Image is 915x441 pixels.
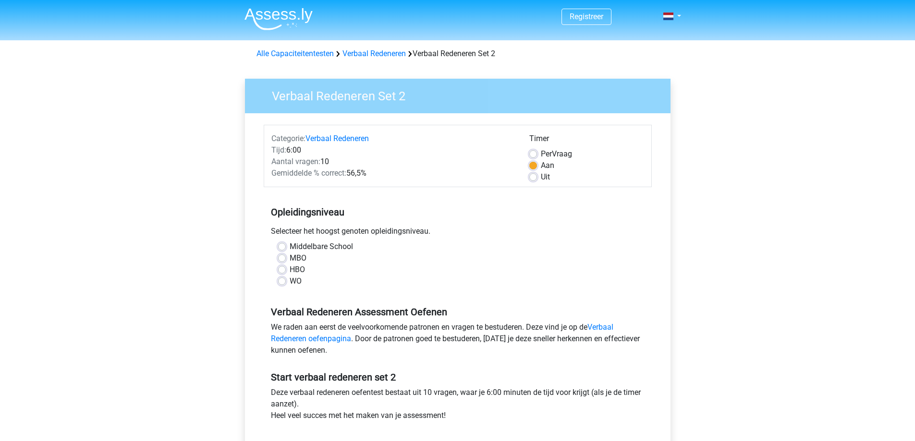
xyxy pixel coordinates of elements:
label: Uit [541,171,550,183]
a: Verbaal Redeneren [342,49,406,58]
div: Deze verbaal redeneren oefentest bestaat uit 10 vragen, waar je 6:00 minuten de tijd voor krijgt ... [264,387,652,425]
div: 10 [264,156,522,167]
label: WO [290,275,302,287]
label: Aan [541,160,554,171]
div: Timer [529,133,644,148]
span: Aantal vragen: [271,157,320,166]
label: MBO [290,252,306,264]
div: We raden aan eerst de veelvoorkomende patronen en vragen te bestuderen. Deze vind je op de . Door... [264,322,652,360]
label: Vraag [541,148,572,160]
h5: Verbaal Redeneren Assessment Oefenen [271,306,645,318]
img: Assessly [244,8,313,30]
a: Alle Capaciteitentesten [256,49,334,58]
h5: Start verbaal redeneren set 2 [271,371,645,383]
label: Middelbare School [290,241,353,252]
h5: Opleidingsniveau [271,203,645,222]
div: 56,5% [264,167,522,179]
div: 6:00 [264,144,522,156]
span: Per [541,149,552,158]
h3: Verbaal Redeneren Set 2 [260,85,663,104]
a: Verbaal Redeneren [305,134,369,143]
span: Categorie: [271,134,305,143]
div: Verbaal Redeneren Set 2 [253,48,663,60]
span: Tijd: [271,145,286,155]
span: Gemiddelde % correct: [271,168,346,178]
a: Registreer [570,12,603,21]
label: HBO [290,264,305,275]
div: Selecteer het hoogst genoten opleidingsniveau. [264,226,652,241]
